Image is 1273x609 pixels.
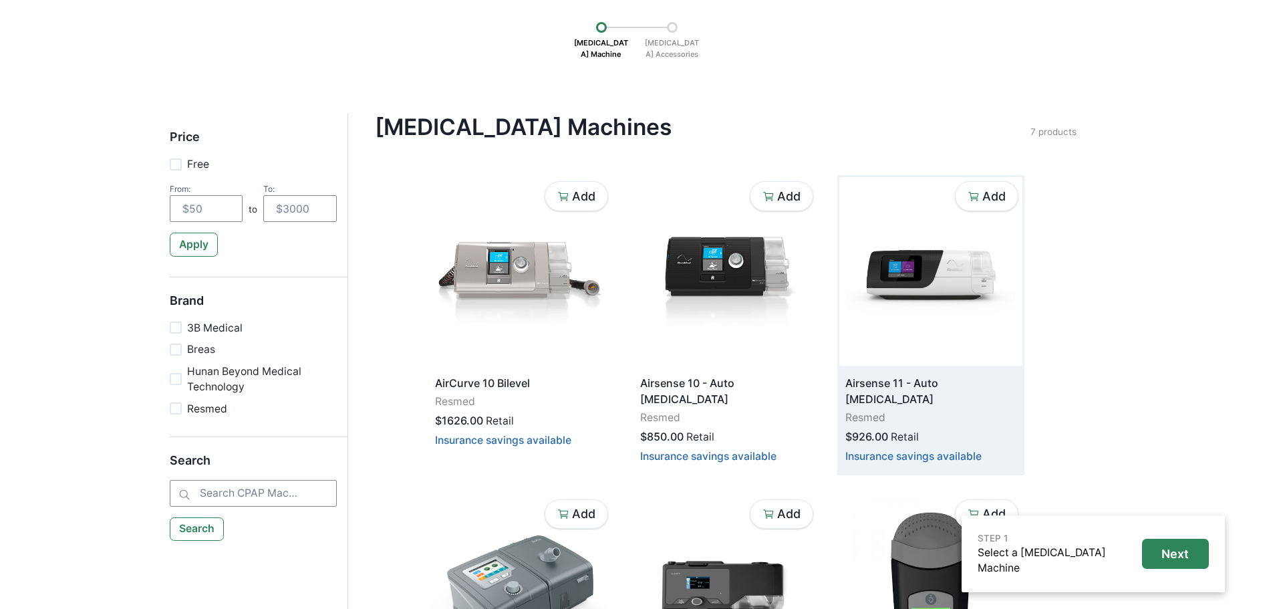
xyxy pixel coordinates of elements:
button: Add [750,499,813,529]
h5: Brand [170,293,337,320]
a: Airsense 10 - Auto [MEDICAL_DATA]Resmed$850.00RetailInsurance savings available [634,177,817,473]
div: From: [170,184,243,194]
div: To: [263,184,337,194]
a: Airsense 11 - Auto [MEDICAL_DATA]Resmed$926.00RetailInsurance savings available [839,177,1022,473]
button: Add [750,181,813,211]
p: Airsense 11 - Auto [MEDICAL_DATA] [845,375,1016,407]
p: Retail [891,429,919,445]
input: $3000 [263,195,337,222]
p: Resmed [640,410,811,426]
button: Add [545,181,608,211]
p: Add [777,189,801,204]
p: Resmed [435,394,606,410]
button: Insurance savings available [640,450,776,463]
p: to [249,203,257,222]
button: Insurance savings available [845,450,982,463]
img: csx6wy3kaf6osyvvt95lguhhvmcg [429,177,612,366]
p: Next [1161,547,1189,562]
p: Add [572,189,595,204]
p: $926.00 [845,429,888,445]
input: $50 [170,195,243,222]
p: Add [777,507,801,521]
h4: [MEDICAL_DATA] Machines [375,114,1030,140]
p: Airsense 10 - Auto [MEDICAL_DATA] [640,375,811,407]
p: Resmed [187,401,227,417]
button: Next [1142,539,1209,569]
p: Add [572,507,595,521]
a: AirCurve 10 BilevelResmed$1626.00RetailInsurance savings available [429,177,612,457]
p: AirCurve 10 Bilevel [435,375,606,391]
h5: Price [170,130,337,156]
h5: Search [170,453,337,480]
p: 7 products [1030,125,1077,138]
button: Search [170,517,225,541]
img: pscvkewmdlp19lsde7niddjswnax [839,177,1022,366]
p: Retail [486,413,514,429]
button: Insurance savings available [435,434,571,447]
p: [MEDICAL_DATA] Machine [568,33,635,64]
button: Apply [170,233,219,257]
p: 3B Medical [187,320,243,336]
p: Resmed [845,410,1016,426]
a: Select a [MEDICAL_DATA] Machine [978,546,1106,575]
p: Retail [686,429,714,445]
p: $1626.00 [435,412,483,429]
p: $850.00 [640,429,684,445]
input: Search CPAP Machines [170,480,337,507]
p: Hunan Beyond Medical Technology [187,364,336,395]
p: Free [187,156,209,172]
button: Add [955,181,1018,211]
button: Add [545,499,608,529]
p: Add [982,189,1006,204]
button: Add [955,499,1018,529]
p: Add [982,507,1006,521]
p: Breas [187,342,215,358]
p: STEP 1 [978,531,1136,545]
img: 9snux9pm6rv3giz1tqf3o9qfgq7m [634,177,817,366]
p: [MEDICAL_DATA] Accessories [639,33,706,64]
